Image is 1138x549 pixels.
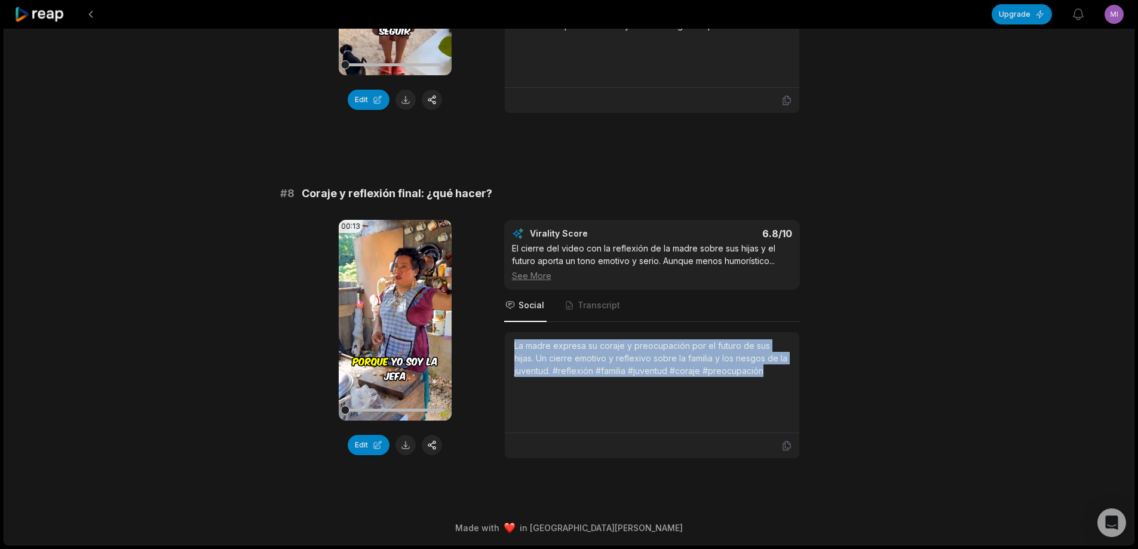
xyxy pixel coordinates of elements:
[578,299,620,311] span: Transcript
[302,185,492,202] span: Coraje y reflexión final: ¿qué hacer?
[504,290,800,322] nav: Tabs
[504,523,515,533] img: heart emoji
[280,185,295,202] span: # 8
[512,269,792,282] div: See More
[664,228,792,240] div: 6.8 /10
[530,228,658,240] div: Virality Score
[348,90,389,110] button: Edit
[348,435,389,455] button: Edit
[992,4,1052,24] button: Upgrade
[15,522,1123,534] div: Made with in [GEOGRAPHIC_DATA][PERSON_NAME]
[1097,508,1126,537] div: Open Intercom Messenger
[339,220,452,421] video: Your browser does not support mp4 format.
[514,339,790,377] div: La madre expresa su coraje y preocupación por el futuro de sus hijas. Un cierre emotivo y reflexi...
[512,242,792,282] div: El cierre del video con la reflexión de la madre sobre sus hijas y el futuro aporta un tono emoti...
[519,299,544,311] span: Social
